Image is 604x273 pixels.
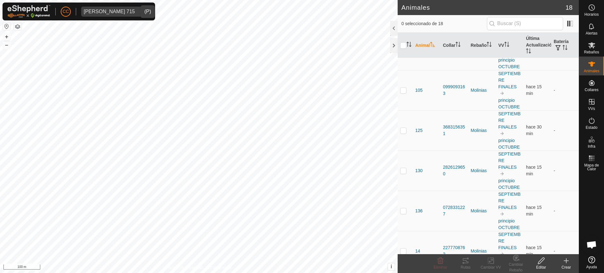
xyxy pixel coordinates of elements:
th: Collar [440,33,468,58]
div: Molinias [471,127,493,134]
td: - [551,110,579,150]
td: - [551,150,579,191]
img: hasta [500,171,505,176]
th: Rebaño [468,33,496,58]
a: SEPTIEMBRE FINALES [498,71,521,89]
div: Rutas [453,265,478,270]
span: Ayuda [586,265,597,269]
input: Buscar (S) [487,17,563,30]
span: 0 seleccionado de 18 [401,20,487,27]
div: Molinias [471,87,493,94]
div: Molinias [471,208,493,214]
span: Mapa de Calor [581,163,602,171]
a: Ayuda [579,254,604,271]
h2: Animales [401,4,566,11]
span: Infra [588,145,595,148]
span: Collares [584,88,598,92]
div: Cambiar VV [478,265,503,270]
span: Rebaños [584,50,599,54]
div: Molinias [471,167,493,174]
span: 18 [566,3,573,12]
span: 136 [415,208,422,214]
a: Contáctenos [210,265,231,270]
a: SEPTIEMBRE FINALES [498,111,521,129]
p-sorticon: Activar para ordenar [487,43,492,48]
span: 1 oct 2025, 8:36 [526,205,542,216]
div: 3683156351 [443,124,466,137]
span: Estado [586,126,597,129]
a: Política de Privacidad [166,265,203,270]
img: hasta [500,252,505,257]
span: Eliminar [433,265,447,270]
th: Batería [551,33,579,58]
button: – [3,41,10,49]
img: Logo Gallagher [8,5,50,18]
a: SEPTIEMBRE FINALES [498,192,521,210]
div: 0999093163 [443,84,466,97]
a: principio OCTUBRE [498,178,520,190]
p-sorticon: Activar para ordenar [504,43,509,48]
div: 2277708762 [443,244,466,258]
img: hasta [500,131,505,136]
a: principio OCTUBRE [498,98,520,109]
th: VV [496,33,523,58]
span: 130 [415,167,422,174]
span: Animales [584,69,599,73]
p-sorticon: Activar para ordenar [526,49,531,54]
th: Animal [413,33,440,58]
img: hasta [500,211,505,216]
button: Capas del Mapa [14,23,21,30]
div: Crear [554,265,579,270]
span: 105 [415,87,422,94]
div: Cambiar Rebaño [503,262,528,273]
span: CC [63,8,69,15]
button: + [3,33,10,41]
a: principio OCTUBRE [498,138,520,150]
a: SEPTIEMBRE FINALES [498,151,521,170]
span: 14 [415,248,420,254]
span: 125 [415,127,422,134]
p-sorticon: Activar para ordenar [456,43,461,48]
div: Molinias [471,248,493,254]
span: Horarios [584,13,599,16]
button: Restablecer Mapa [3,23,10,30]
td: - [551,231,579,271]
button: i [388,263,395,270]
span: Ignacio Olivar 715 [81,7,137,17]
td: - [551,191,579,231]
td: - [551,70,579,110]
div: dropdown trigger [137,7,150,17]
div: Chat abierto [582,235,601,254]
span: 1 oct 2025, 8:36 [526,165,542,176]
div: 2826129650 [443,164,466,177]
th: Última Actualización [523,33,551,58]
p-sorticon: Activar para ordenar [562,46,568,51]
span: 1 oct 2025, 8:21 [526,124,542,136]
span: Alertas [586,31,597,35]
div: [PERSON_NAME] 715 [84,9,135,14]
img: hasta [500,91,505,96]
a: principio OCTUBRE [498,218,520,230]
p-sorticon: Activar para ordenar [406,43,411,48]
span: 1 oct 2025, 8:36 [526,84,542,96]
span: i [391,264,392,269]
div: Editar [528,265,554,270]
div: 0728331227 [443,204,466,217]
span: VVs [588,107,595,111]
a: principio OCTUBRE [498,57,520,69]
p-sorticon: Activar para ordenar [430,43,435,48]
span: 1 oct 2025, 8:36 [526,245,542,257]
a: SEPTIEMBRE FINALES [498,232,521,250]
